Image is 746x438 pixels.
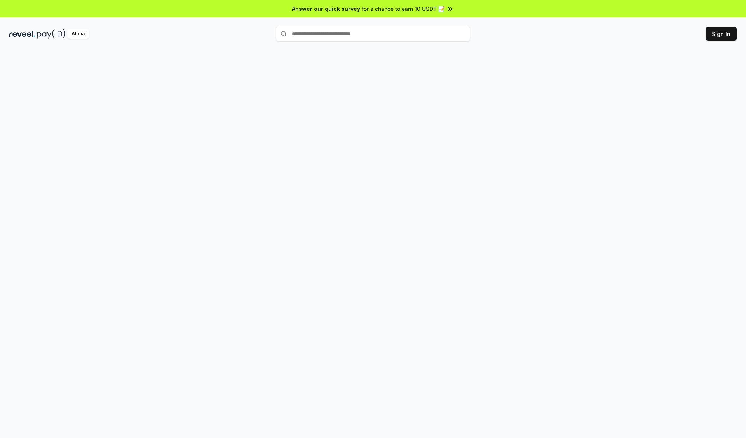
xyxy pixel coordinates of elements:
img: reveel_dark [9,29,35,39]
div: Alpha [67,29,89,39]
img: pay_id [37,29,66,39]
span: for a chance to earn 10 USDT 📝 [362,5,445,13]
button: Sign In [706,27,737,41]
span: Answer our quick survey [292,5,360,13]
